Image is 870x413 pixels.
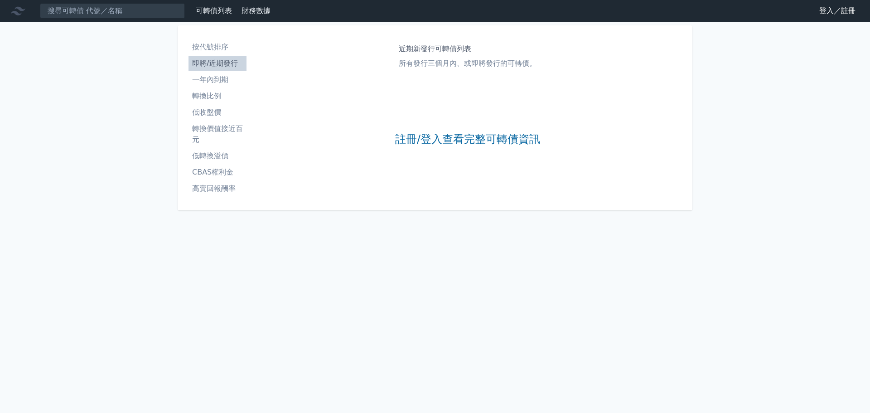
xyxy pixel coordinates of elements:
li: 一年內到期 [188,74,246,85]
a: 註冊/登入查看完整可轉債資訊 [395,132,540,147]
li: 低收盤價 [188,107,246,118]
li: 低轉換溢價 [188,151,246,161]
a: 財務數據 [242,6,271,15]
p: 所有發行三個月內、或即將發行的可轉債。 [399,58,536,69]
a: CBAS權利金 [188,165,246,180]
li: 即將/近期發行 [188,58,246,69]
h1: 近期新發行可轉債列表 [399,44,536,54]
li: 轉換比例 [188,91,246,102]
a: 低收盤價 [188,105,246,120]
a: 即將/近期發行 [188,56,246,71]
a: 轉換比例 [188,89,246,103]
a: 可轉債列表 [196,6,232,15]
li: 按代號排序 [188,42,246,53]
a: 低轉換溢價 [188,149,246,163]
li: 轉換價值接近百元 [188,123,246,145]
a: 一年內到期 [188,73,246,87]
a: 按代號排序 [188,40,246,54]
li: CBAS權利金 [188,167,246,178]
li: 高賣回報酬率 [188,183,246,194]
input: 搜尋可轉債 代號／名稱 [40,3,185,19]
a: 登入／註冊 [812,4,863,18]
a: 轉換價值接近百元 [188,121,246,147]
a: 高賣回報酬率 [188,181,246,196]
